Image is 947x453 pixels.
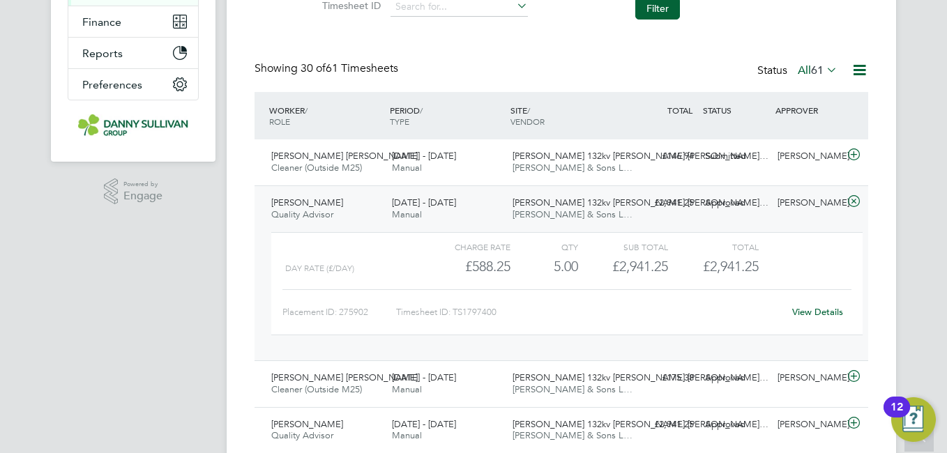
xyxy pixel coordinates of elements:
[513,150,768,162] span: [PERSON_NAME] 132kv [PERSON_NAME] [PERSON_NAME]…
[269,116,290,127] span: ROLE
[123,178,162,190] span: Powered by
[82,15,121,29] span: Finance
[891,397,936,442] button: Open Resource Center, 12 new notifications
[282,301,396,323] div: Placement ID: 275902
[396,301,783,323] div: Timesheet ID: TS1797400
[301,61,326,75] span: 30 of
[667,105,692,116] span: TOTAL
[513,418,768,430] span: [PERSON_NAME] 132kv [PERSON_NAME] [PERSON_NAME]…
[510,238,578,255] div: QTY
[123,190,162,202] span: Engage
[266,98,386,134] div: WORKER
[390,116,409,127] span: TYPE
[271,197,343,208] span: [PERSON_NAME]
[271,150,418,162] span: [PERSON_NAME] [PERSON_NAME]
[757,61,840,81] div: Status
[627,192,699,215] div: £2,941.25
[792,306,843,318] a: View Details
[772,367,844,390] div: [PERSON_NAME]
[305,105,308,116] span: /
[392,418,456,430] span: [DATE] - [DATE]
[699,98,772,123] div: STATUS
[271,162,362,174] span: Cleaner (Outside M25)
[392,197,456,208] span: [DATE] - [DATE]
[527,105,530,116] span: /
[703,258,759,275] span: £2,941.25
[627,367,699,390] div: £175.38
[392,162,422,174] span: Manual
[255,61,401,76] div: Showing
[392,208,422,220] span: Manual
[699,413,772,436] div: Approved
[513,208,632,220] span: [PERSON_NAME] & Sons L…
[798,63,838,77] label: All
[78,114,188,137] img: dannysullivan-logo-retina.png
[513,383,632,395] span: [PERSON_NAME] & Sons L…
[421,255,510,278] div: £588.25
[104,178,163,205] a: Powered byEngage
[513,197,768,208] span: [PERSON_NAME] 132kv [PERSON_NAME] [PERSON_NAME]…
[271,371,418,383] span: [PERSON_NAME] [PERSON_NAME]
[392,383,422,395] span: Manual
[507,98,628,134] div: SITE
[513,429,632,441] span: [PERSON_NAME] & Sons L…
[699,367,772,390] div: Approved
[510,255,578,278] div: 5.00
[386,98,507,134] div: PERIOD
[627,145,699,168] div: £146.94
[811,63,824,77] span: 61
[68,69,198,100] button: Preferences
[68,6,198,37] button: Finance
[578,238,668,255] div: Sub Total
[578,255,668,278] div: £2,941.25
[301,61,398,75] span: 61 Timesheets
[420,105,423,116] span: /
[271,208,333,220] span: Quality Advisor
[82,47,123,60] span: Reports
[772,413,844,436] div: [PERSON_NAME]
[271,418,343,430] span: [PERSON_NAME]
[772,145,844,168] div: [PERSON_NAME]
[392,150,456,162] span: [DATE] - [DATE]
[772,98,844,123] div: APPROVER
[891,407,903,425] div: 12
[421,238,510,255] div: Charge rate
[392,429,422,441] span: Manual
[772,192,844,215] div: [PERSON_NAME]
[699,145,772,168] div: Submitted
[392,371,456,383] span: [DATE] - [DATE]
[510,116,545,127] span: VENDOR
[271,429,333,441] span: Quality Advisor
[699,192,772,215] div: Approved
[82,78,142,91] span: Preferences
[285,263,354,273] span: Day rate (£/day)
[271,383,362,395] span: Cleaner (Outside M25)
[627,413,699,436] div: £2,941.25
[668,238,758,255] div: Total
[68,38,198,68] button: Reports
[68,114,199,137] a: Go to home page
[513,162,632,174] span: [PERSON_NAME] & Sons L…
[513,371,768,383] span: [PERSON_NAME] 132kv [PERSON_NAME] [PERSON_NAME]…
